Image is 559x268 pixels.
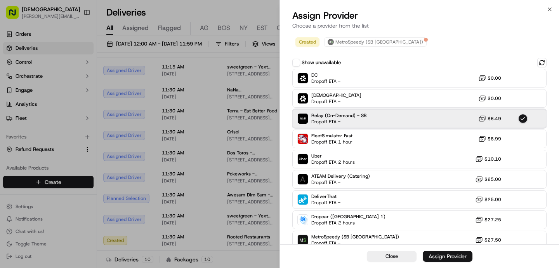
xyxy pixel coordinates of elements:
[484,237,501,243] span: $27.50
[475,155,501,163] button: $10.10
[55,131,94,138] a: Powered byPylon
[295,37,319,47] button: Created
[488,116,501,122] span: $6.49
[328,39,334,45] img: metro_speed_logo.png
[475,216,501,224] button: $27.25
[475,175,501,183] button: $25.00
[311,72,340,78] span: DC
[311,214,385,220] span: Dropcar ([GEOGRAPHIC_DATA] 1)
[484,217,501,223] span: $27.25
[302,59,341,66] label: Show unavailable
[478,135,501,143] button: $6.99
[311,159,355,165] span: Dropoff ETA 2 hours
[298,194,308,205] img: DeliverThat
[298,134,308,144] img: FleetSimulator Fast
[298,215,308,225] img: Dropcar (NYC 1)
[311,153,355,159] span: Uber
[5,110,62,124] a: 📗Knowledge Base
[488,136,501,142] span: $6.99
[311,98,361,105] span: Dropoff ETA -
[73,113,125,121] span: API Documentation
[484,196,501,203] span: $25.00
[311,200,340,206] span: Dropoff ETA -
[385,253,398,260] span: Close
[298,93,308,103] img: Internal
[62,110,128,124] a: 💻API Documentation
[298,114,308,124] img: Relay (On-Demand) - SB
[423,251,472,262] button: Assign Provider
[311,112,366,119] span: Relay (On-Demand) - SB
[298,174,308,184] img: ATEAM Delivery (Catering)
[484,176,501,182] span: $25.00
[311,78,340,84] span: Dropoff ETA -
[311,234,399,240] span: MetroSpeedy (SB [GEOGRAPHIC_DATA])
[298,154,308,164] img: Uber
[16,113,59,121] span: Knowledge Base
[478,74,501,82] button: $0.00
[488,95,501,102] span: $0.00
[478,95,501,102] button: $0.00
[429,252,467,260] div: Assign Provider
[20,50,140,58] input: Got a question? Start typing here...
[311,240,366,246] span: Dropoff ETA -
[488,75,501,81] span: $0.00
[66,114,72,120] div: 💻
[335,39,423,45] span: MetroSpeedy (SB [GEOGRAPHIC_DATA])
[311,220,366,226] span: Dropoff ETA 2 hours
[292,9,547,22] h2: Assign Provider
[475,196,501,203] button: $25.00
[26,82,98,88] div: We're available if you need us!
[311,139,352,145] span: Dropoff ETA 1 hour
[475,236,501,244] button: $27.50
[311,193,340,200] span: DeliverThat
[298,73,308,83] img: Sharebite (Onfleet)
[311,173,370,179] span: ATEAM Delivery (Catering)
[8,114,14,120] div: 📗
[311,133,352,139] span: FleetSimulator Fast
[311,119,366,125] span: Dropoff ETA -
[292,22,547,30] p: Choose a provider from the list
[26,74,127,82] div: Start new chat
[367,251,417,262] button: Close
[77,132,94,138] span: Pylon
[299,39,316,45] span: Created
[8,31,141,44] p: Welcome 👋
[324,37,427,47] button: MetroSpeedy (SB [GEOGRAPHIC_DATA])
[298,235,308,245] img: MetroSpeedy (SB NYC)
[311,179,366,186] span: Dropoff ETA -
[478,115,501,123] button: $6.49
[311,92,361,98] span: [DEMOGRAPHIC_DATA]
[8,8,23,23] img: Nash
[132,77,141,86] button: Start new chat
[484,156,501,162] span: $10.10
[8,74,22,88] img: 1736555255976-a54dd68f-1ca7-489b-9aae-adbdc363a1c4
